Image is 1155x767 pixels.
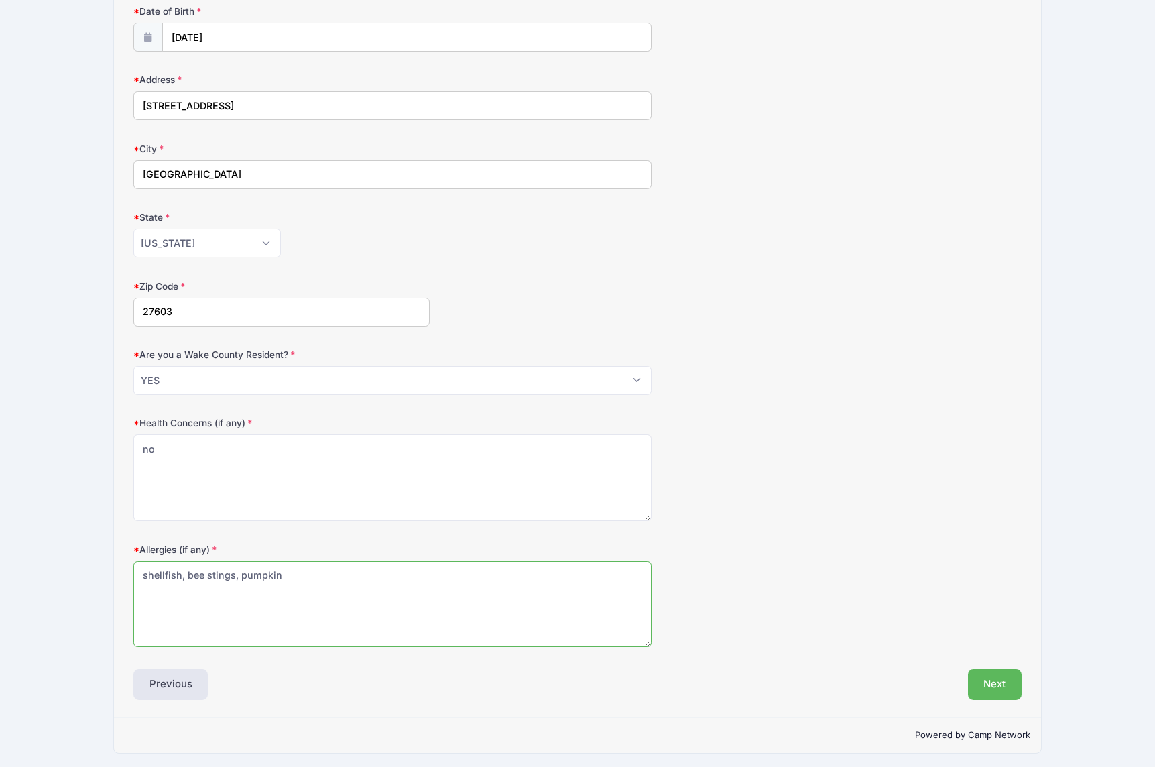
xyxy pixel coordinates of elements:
label: State [133,211,430,224]
label: City [133,142,430,156]
label: Are you a Wake County Resident? [133,348,430,361]
label: Address [133,73,430,86]
label: Date of Birth [133,5,430,18]
textarea: shellfish, bee stings, pumpkin [133,561,652,648]
button: Next [968,669,1022,700]
textarea: no [133,434,652,521]
p: Powered by Camp Network [125,729,1030,742]
label: Health Concerns (if any) [133,416,430,430]
input: xxxxx [133,298,430,327]
button: Previous [133,669,208,700]
label: Allergies (if any) [133,543,430,556]
label: Zip Code [133,280,430,293]
input: mm/dd/yyyy [162,23,652,52]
